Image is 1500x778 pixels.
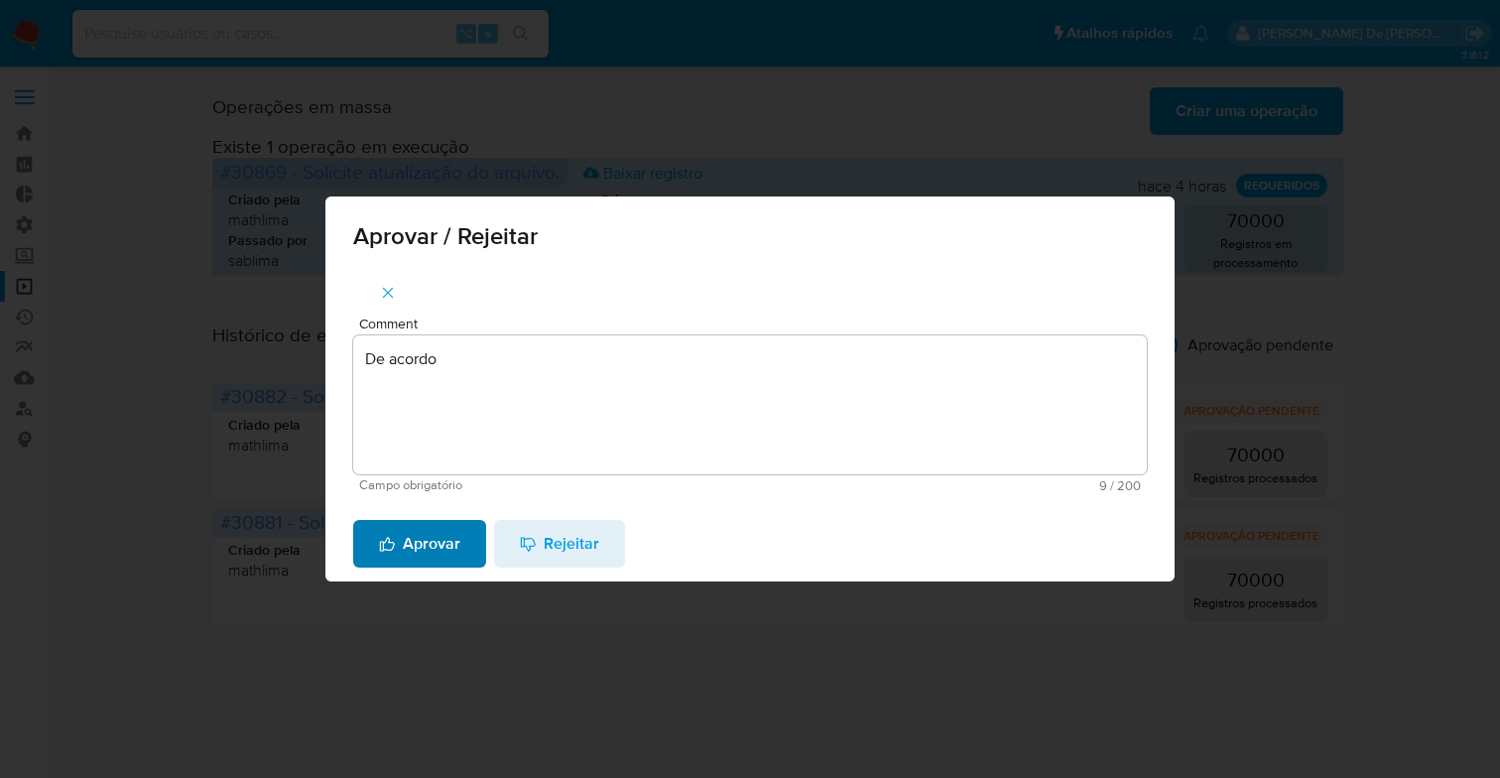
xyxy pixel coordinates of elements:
span: Campo obrigatório [359,478,750,492]
button: Aprovar [353,520,486,568]
span: Comment [359,317,1153,331]
textarea: De acordo [353,335,1147,474]
span: Aprovar / Rejeitar [353,224,1147,248]
button: Rejeitar [494,520,625,568]
span: Máximo 200 caracteres [750,479,1141,492]
span: Rejeitar [520,522,599,566]
span: Aprovar [379,522,460,566]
